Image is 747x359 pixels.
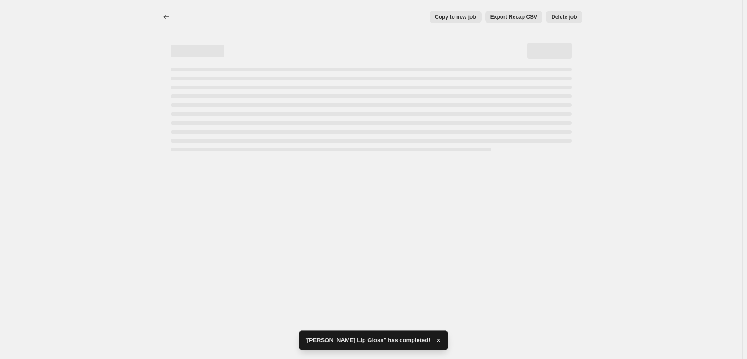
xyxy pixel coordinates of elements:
button: Price change jobs [160,11,173,23]
span: "[PERSON_NAME] Lip Gloss" has completed! [304,336,430,345]
span: Copy to new job [435,13,476,20]
span: Export Recap CSV [490,13,537,20]
button: Export Recap CSV [485,11,542,23]
span: Delete job [551,13,577,20]
button: Copy to new job [430,11,482,23]
button: Delete job [546,11,582,23]
div: Page loading [160,34,582,155]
